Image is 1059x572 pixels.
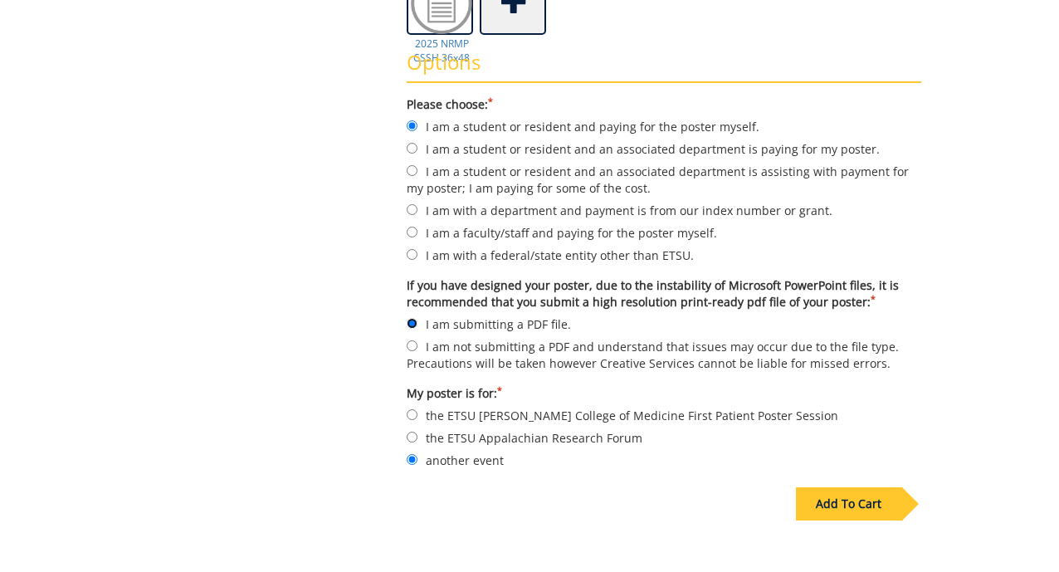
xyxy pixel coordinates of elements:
[407,201,921,219] label: I am with a department and payment is from our index number or grant.
[407,406,921,424] label: the ETSU [PERSON_NAME] College of Medicine First Patient Poster Session
[407,227,417,237] input: I am a faculty/staff and paying for the poster myself.
[407,315,921,333] label: I am submitting a PDF file.
[407,165,417,176] input: I am a student or resident and an associated department is assisting with payment for my poster; ...
[407,385,921,402] label: My poster is for:
[407,432,417,442] input: the ETSU Appalachian Research Forum
[407,337,921,372] label: I am not submitting a PDF and understand that issues may occur due to the file type. Precautions ...
[407,139,921,158] label: I am a student or resident and an associated department is paying for my poster.
[407,318,417,329] input: I am submitting a PDF file.
[407,249,417,260] input: I am with a federal/state entity other than ETSU.
[407,162,921,197] label: I am a student or resident and an associated department is assisting with payment for my poster; ...
[407,454,417,465] input: another event
[407,451,921,469] label: another event
[407,120,417,131] input: I am a student or resident and paying for the poster myself.
[407,117,921,135] label: I am a student or resident and paying for the poster myself.
[407,277,921,310] label: If you have designed your poster, due to the instability of Microsoft PowerPoint files, it is rec...
[407,340,417,351] input: I am not submitting a PDF and understand that issues may occur due to the file type. Precautions ...
[407,143,417,154] input: I am a student or resident and an associated department is paying for my poster.
[407,409,417,420] input: the ETSU [PERSON_NAME] College of Medicine First Patient Poster Session
[407,223,921,242] label: I am a faculty/staff and paying for the poster myself.
[407,51,921,83] h3: Options
[407,96,921,113] label: Please choose:
[407,428,921,447] label: the ETSU Appalachian Research Forum
[407,204,417,215] input: I am with a department and payment is from our index number or grant.
[796,487,901,521] div: Add To Cart
[407,246,921,264] label: I am with a federal/state entity other than ETSU.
